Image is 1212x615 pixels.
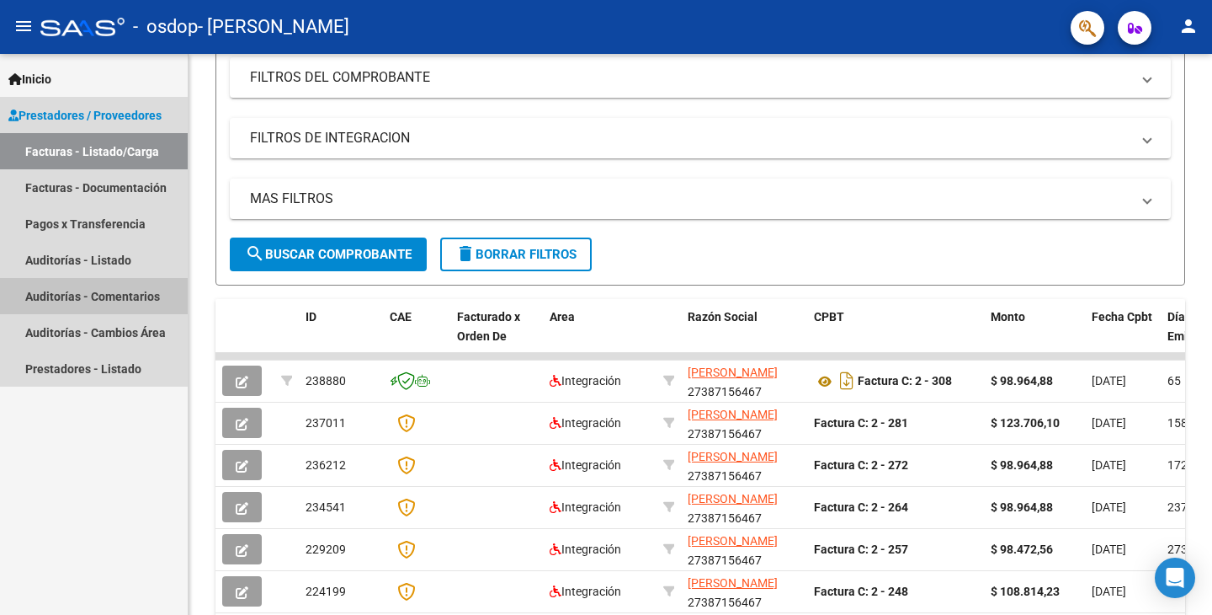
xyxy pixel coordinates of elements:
[230,238,427,271] button: Buscar Comprobante
[543,299,656,373] datatable-header-cell: Area
[550,458,621,472] span: Integración
[991,500,1053,514] strong: $ 98.964,88
[688,532,800,567] div: 27387156467
[836,367,858,394] i: Descargar documento
[1167,374,1181,388] span: 65
[306,310,316,324] span: ID
[1092,310,1152,324] span: Fecha Cpbt
[814,416,908,430] strong: Factura C: 2 - 281
[1092,543,1126,556] span: [DATE]
[991,416,1060,430] strong: $ 123.706,10
[814,500,908,514] strong: Factura C: 2 - 264
[991,374,1053,388] strong: $ 98.964,88
[306,500,346,514] span: 234541
[133,8,198,45] span: - osdop
[688,447,800,483] div: 27387156467
[688,576,778,590] span: [PERSON_NAME]
[1092,416,1126,430] span: [DATE]
[1167,458,1188,472] span: 172
[250,68,1130,87] mat-panel-title: FILTROS DEL COMPROBANTE
[306,374,346,388] span: 238880
[306,416,346,430] span: 237011
[8,70,51,88] span: Inicio
[991,543,1053,556] strong: $ 98.472,56
[550,500,621,514] span: Integración
[440,238,592,271] button: Borrar Filtros
[1167,500,1188,514] span: 237
[984,299,1085,373] datatable-header-cell: Monto
[1092,458,1126,472] span: [DATE]
[814,458,908,472] strong: Factura C: 2 - 272
[688,534,778,548] span: [PERSON_NAME]
[550,374,621,388] span: Integración
[814,310,844,324] span: CPBT
[814,543,908,556] strong: Factura C: 2 - 257
[814,585,908,598] strong: Factura C: 2 - 248
[688,363,800,398] div: 27387156467
[390,310,412,324] span: CAE
[991,585,1060,598] strong: $ 108.814,23
[1155,558,1195,598] div: Open Intercom Messenger
[198,8,349,45] span: - [PERSON_NAME]
[455,247,577,262] span: Borrar Filtros
[688,405,800,441] div: 27387156467
[550,585,621,598] span: Integración
[681,299,807,373] datatable-header-cell: Razón Social
[1167,416,1188,430] span: 158
[1092,374,1126,388] span: [DATE]
[807,299,984,373] datatable-header-cell: CPBT
[688,574,800,609] div: 27387156467
[688,492,778,505] span: [PERSON_NAME]
[250,190,1130,208] mat-panel-title: MAS FILTROS
[1092,585,1126,598] span: [DATE]
[230,57,1171,98] mat-expansion-panel-header: FILTROS DEL COMPROBANTE
[250,129,1130,147] mat-panel-title: FILTROS DE INTEGRACION
[245,243,265,264] mat-icon: search
[688,450,778,463] span: [PERSON_NAME]
[858,375,952,388] strong: Factura C: 2 - 308
[245,247,412,262] span: Buscar Comprobante
[8,106,162,125] span: Prestadores / Proveedores
[306,585,346,598] span: 224199
[230,118,1171,158] mat-expansion-panel-header: FILTROS DE INTEGRACION
[688,310,757,324] span: Razón Social
[306,458,346,472] span: 236212
[550,310,575,324] span: Area
[299,299,383,373] datatable-header-cell: ID
[13,16,34,36] mat-icon: menu
[688,408,778,421] span: [PERSON_NAME]
[450,299,543,373] datatable-header-cell: Facturado x Orden De
[550,543,621,556] span: Integración
[1178,16,1199,36] mat-icon: person
[688,366,778,379] span: [PERSON_NAME]
[230,179,1171,219] mat-expansion-panel-header: MAS FILTROS
[383,299,450,373] datatable-header-cell: CAE
[688,489,800,525] div: 27387156467
[1092,500,1126,514] span: [DATE]
[306,543,346,556] span: 229209
[457,310,520,343] span: Facturado x Orden De
[1167,543,1188,556] span: 273
[455,243,476,264] mat-icon: delete
[1085,299,1161,373] datatable-header-cell: Fecha Cpbt
[991,310,1025,324] span: Monto
[550,416,621,430] span: Integración
[991,458,1053,472] strong: $ 98.964,88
